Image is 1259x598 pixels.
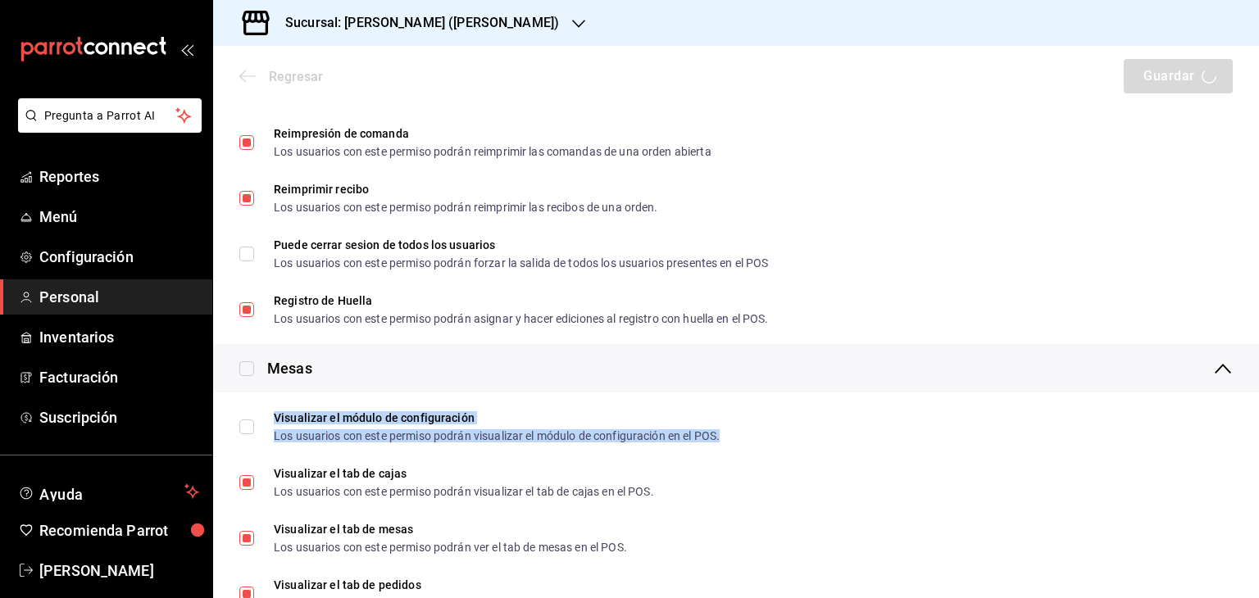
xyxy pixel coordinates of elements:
span: Configuración [39,246,199,268]
div: Los usuarios con este permiso podrán visualizar el tab de cajas en el POS. [274,486,654,497]
div: Los usuarios con este permiso podrán ver el tab de mesas en el POS. [274,541,627,553]
div: Visualizar el tab de mesas [274,523,627,535]
span: Recomienda Parrot [39,519,199,541]
span: Menú [39,206,199,228]
span: [PERSON_NAME] [39,559,199,582]
button: Pregunta a Parrot AI [18,98,202,133]
div: Los usuarios con este permiso podrán reimprimir las recibos de una orden. [274,202,658,213]
span: Personal [39,286,199,308]
div: Los usuarios con este permiso podrán forzar la salida de todos los usuarios presentes en el POS [274,257,768,269]
div: Mesas [267,357,312,379]
a: Pregunta a Parrot AI [11,119,202,136]
span: Facturación [39,366,199,388]
span: Reportes [39,165,199,188]
span: Inventarios [39,326,199,348]
span: Suscripción [39,406,199,428]
button: open_drawer_menu [180,43,193,56]
div: Los usuarios con este permiso podrán asignar y hacer ediciones al registro con huella en el POS. [274,313,769,324]
div: Los usuarios con este permiso podrán reimprimir las comandas de una orden abierta [274,146,711,157]
div: Visualizar el tab de pedidos [274,579,667,591]
div: Los usuarios con este permiso podrán visualizar el módulo de configuración en el POS. [274,430,720,442]
div: Visualizar el tab de cajas [274,468,654,479]
div: Puede cerrar sesion de todos los usuarios [274,239,768,251]
h3: Sucursal: [PERSON_NAME] ([PERSON_NAME]) [272,13,559,33]
div: Reimpresión de comanda [274,128,711,139]
div: Registro de Huella [274,295,769,306]
span: Ayuda [39,482,178,501]
div: Reimprimir recibo [274,183,658,195]
div: Visualizar el módulo de configuración [274,412,720,424]
span: Pregunta a Parrot AI [44,107,176,125]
